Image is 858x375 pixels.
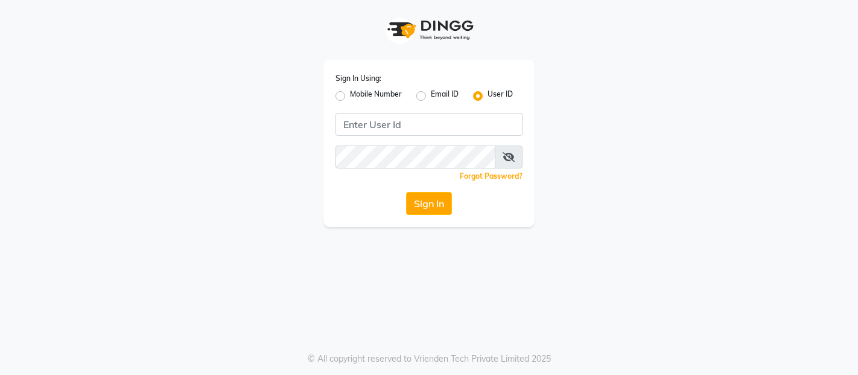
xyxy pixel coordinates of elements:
label: Mobile Number [350,89,402,103]
input: Username [335,113,523,136]
label: User ID [488,89,513,103]
img: logo1.svg [381,12,477,48]
label: Email ID [431,89,459,103]
button: Sign In [406,192,452,215]
label: Sign In Using: [335,73,381,84]
a: Forgot Password? [460,171,523,181]
input: Username [335,146,495,168]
